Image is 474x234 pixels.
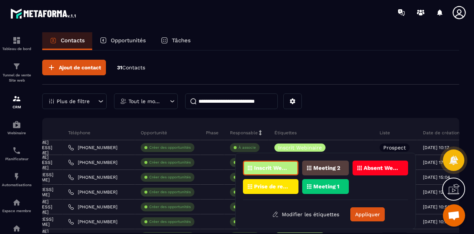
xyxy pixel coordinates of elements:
[68,159,117,165] a: [PHONE_NUMBER]
[12,120,21,129] img: automations
[423,175,450,180] p: [DATE] 15:04
[57,99,90,104] p: Plus de filtre
[2,105,31,109] p: CRM
[313,165,340,171] p: Meeting 2
[254,165,290,171] p: Inscrit Webinaire
[172,37,191,44] p: Tâches
[68,130,90,136] p: Téléphone
[12,224,21,233] img: social-network
[423,219,450,224] p: [DATE] 10:00
[2,47,31,51] p: Tableau de bord
[267,208,345,221] button: Modifier les étiquettes
[68,145,117,151] a: [PHONE_NUMBER]
[68,204,117,210] a: [PHONE_NUMBER]
[12,172,21,181] img: automations
[128,99,161,104] p: Tout le monde
[423,145,449,150] p: [DATE] 10:17
[117,64,145,71] p: 31
[313,184,339,189] p: Meeting 1
[2,209,31,213] p: Espace membre
[423,160,449,165] p: [DATE] 17:14
[364,165,400,171] p: Absent Webinaire
[68,174,117,180] a: [PHONE_NUMBER]
[2,115,31,141] a: automationsautomationsWebinaire
[2,131,31,135] p: Webinaire
[12,198,21,207] img: automations
[68,189,117,195] a: [PHONE_NUMBER]
[111,37,146,44] p: Opportunités
[206,130,218,136] p: Phase
[12,36,21,45] img: formation
[274,130,297,136] p: Étiquettes
[42,60,106,75] button: Ajout de contact
[12,62,21,71] img: formation
[2,183,31,187] p: Automatisations
[2,73,31,83] p: Tunnel de vente Site web
[153,32,198,50] a: Tâches
[2,167,31,192] a: automationsautomationsAutomatisations
[42,32,92,50] a: Contacts
[149,160,191,165] p: Créer des opportunités
[254,184,290,189] p: Prise de rendez-vous
[92,32,153,50] a: Opportunités
[12,94,21,103] img: formation
[383,145,406,150] p: Prospect
[2,141,31,167] a: schedulerschedulerPlanificateur
[59,64,101,71] span: Ajout de contact
[141,130,167,136] p: Opportunité
[149,189,191,195] p: Créer des opportunités
[230,130,258,136] p: Responsable
[61,37,85,44] p: Contacts
[2,157,31,161] p: Planificateur
[10,7,77,20] img: logo
[423,130,460,136] p: Date de création
[149,175,191,180] p: Créer des opportunités
[12,146,21,155] img: scheduler
[423,204,450,210] p: [DATE] 10:56
[68,219,117,225] a: [PHONE_NUMBER]
[2,30,31,56] a: formationformationTableau de bord
[2,89,31,115] a: formationformationCRM
[380,130,390,136] p: Liste
[122,65,145,70] span: Contacts
[278,145,322,150] p: Inscrit Webinaire
[149,145,191,150] p: Créer des opportunités
[350,207,385,221] button: Appliquer
[2,56,31,89] a: formationformationTunnel de vente Site web
[149,204,191,210] p: Créer des opportunités
[149,219,191,224] p: Créer des opportunités
[443,204,465,227] a: Ouvrir le chat
[238,145,256,150] p: À associe
[423,189,449,195] p: [DATE] 12:16
[2,192,31,218] a: automationsautomationsEspace membre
